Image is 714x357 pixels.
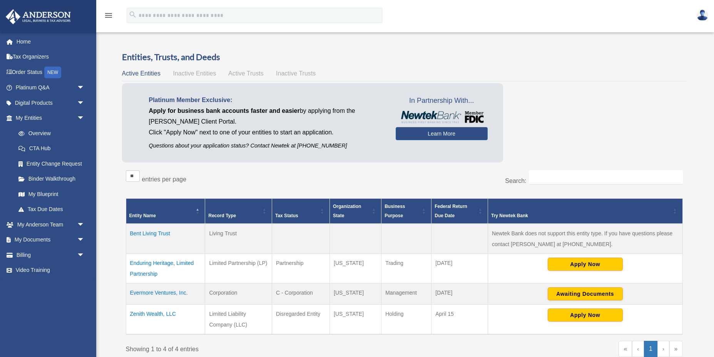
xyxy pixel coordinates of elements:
button: Awaiting Documents [548,287,623,300]
p: by applying from the [PERSON_NAME] Client Portal. [149,106,384,127]
td: Bent Living Trust [126,224,205,254]
span: Record Type [208,213,236,218]
a: Last [669,341,683,357]
th: Organization State: Activate to sort [330,199,381,224]
span: arrow_drop_down [77,232,92,248]
th: Record Type: Activate to sort [205,199,272,224]
div: Try Newtek Bank [491,211,671,220]
th: Business Purpose: Activate to sort [381,199,431,224]
a: Entity Change Request [11,156,92,171]
td: April 15 [431,305,488,335]
p: Questions about your application status? Contact Newtek at [PHONE_NUMBER] [149,141,384,151]
span: Entity Name [129,213,156,218]
a: Home [5,34,96,49]
p: Click "Apply Now" next to one of your entities to start an application. [149,127,384,138]
span: arrow_drop_down [77,247,92,263]
span: Federal Return Due Date [435,204,467,218]
span: Inactive Entities [173,70,216,77]
div: Showing 1 to 4 of 4 entries [126,341,399,355]
a: My Anderson Teamarrow_drop_down [5,217,96,232]
a: 1 [644,341,657,357]
a: My Entitiesarrow_drop_down [5,111,92,126]
a: Tax Due Dates [11,202,92,217]
td: C - Corporation [272,283,330,305]
td: Living Trust [205,224,272,254]
a: My Blueprint [11,186,92,202]
h3: Entities, Trusts, and Deeds [122,51,687,63]
td: Enduring Heritage, Limited Partnership [126,254,205,283]
i: menu [104,11,113,20]
td: Zenith Wealth, LLC [126,305,205,335]
img: User Pic [697,10,708,21]
label: Search: [505,178,526,184]
th: Try Newtek Bank : Activate to sort [488,199,682,224]
td: Corporation [205,283,272,305]
td: Evermore Ventures, Inc. [126,283,205,305]
td: [US_STATE] [330,283,381,305]
div: NEW [44,67,61,78]
span: Tax Status [275,213,298,218]
span: Active Trusts [228,70,264,77]
label: entries per page [142,176,187,183]
td: [DATE] [431,254,488,283]
td: Management [381,283,431,305]
a: Digital Productsarrow_drop_down [5,95,96,111]
span: arrow_drop_down [77,111,92,126]
a: Platinum Q&Aarrow_drop_down [5,80,96,96]
span: Active Entities [122,70,161,77]
td: [US_STATE] [330,305,381,335]
td: Limited Partnership (LP) [205,254,272,283]
th: Entity Name: Activate to invert sorting [126,199,205,224]
a: Video Training [5,263,96,278]
a: Tax Organizers [5,49,96,65]
td: Holding [381,305,431,335]
img: NewtekBankLogoSM.png [400,111,484,123]
button: Apply Now [548,308,623,322]
span: arrow_drop_down [77,95,92,111]
a: Binder Walkthrough [11,171,92,187]
td: Limited Liability Company (LLC) [205,305,272,335]
th: Tax Status: Activate to sort [272,199,330,224]
th: Federal Return Due Date: Activate to sort [431,199,488,224]
span: In Partnership With... [396,95,488,107]
a: First [619,341,632,357]
a: menu [104,13,113,20]
span: arrow_drop_down [77,217,92,233]
td: Partnership [272,254,330,283]
span: Business Purpose [385,204,405,218]
a: Previous [632,341,644,357]
i: search [129,10,137,19]
td: [US_STATE] [330,254,381,283]
td: Newtek Bank does not support this entity type. If you have questions please contact [PERSON_NAME]... [488,224,682,254]
td: Trading [381,254,431,283]
img: Anderson Advisors Platinum Portal [3,9,73,24]
span: Organization State [333,204,361,218]
span: arrow_drop_down [77,80,92,96]
span: Apply for business bank accounts faster and easier [149,107,300,114]
td: [DATE] [431,283,488,305]
p: Platinum Member Exclusive: [149,95,384,106]
a: Order StatusNEW [5,64,96,80]
a: Overview [11,126,89,141]
span: Inactive Trusts [276,70,316,77]
button: Apply Now [548,258,623,271]
a: My Documentsarrow_drop_down [5,232,96,248]
td: Disregarded Entity [272,305,330,335]
a: Billingarrow_drop_down [5,247,96,263]
a: Learn More [396,127,488,140]
a: CTA Hub [11,141,92,156]
a: Next [657,341,669,357]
